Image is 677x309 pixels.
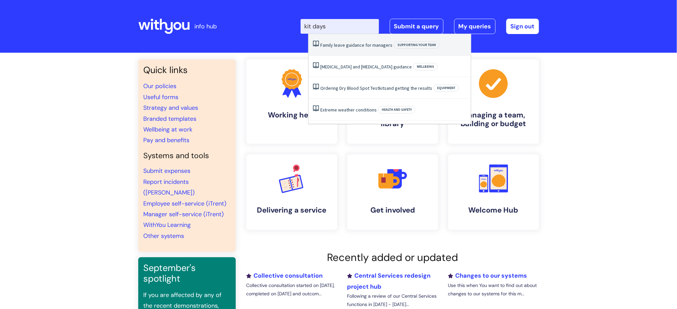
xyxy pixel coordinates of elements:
h4: Systems and tools [144,151,230,161]
h4: Get involved [353,206,433,215]
span: Supporting your team [394,41,440,49]
a: Changes to our systems [448,272,527,280]
a: Working here [246,59,337,144]
h2: Recently added or updated [246,251,539,264]
h3: September's spotlight [144,263,230,284]
span: kits [379,85,386,91]
a: Sign out [506,19,539,34]
h4: Welcome Hub [454,206,534,215]
a: Delivering a service [246,154,337,230]
div: | - [301,19,539,34]
a: Central Services redesign project hub [347,272,431,290]
span: Wellbeing [413,63,438,70]
h4: Working here [252,111,332,119]
a: Family leave guidance for managers [320,42,392,48]
h4: Managing a team, building or budget [454,111,534,128]
a: Welcome Hub [448,154,539,230]
span: Health and safety [378,106,415,113]
a: Wellbeing at work [144,125,193,133]
a: My queries [454,19,496,34]
span: Equipment [434,84,459,92]
p: Collective consultation started on [DATE], completed on [DATE] and outcom... [246,281,337,298]
a: Extreme weather conditions [320,107,377,113]
p: Use this when You want to find out about changes to our systems for this m... [448,281,539,298]
a: Pay and benefits [144,136,190,144]
a: Submit expenses [144,167,191,175]
a: Strategy and values [144,104,198,112]
a: [MEDICAL_DATA] and [MEDICAL_DATA] guidance [320,64,412,70]
a: Manager self-service (iTrent) [144,210,224,218]
a: Collective consultation [246,272,323,280]
a: Report incidents ([PERSON_NAME]) [144,178,195,197]
a: Employee self-service (iTrent) [144,200,227,208]
a: Submit a query [390,19,444,34]
a: Branded templates [144,115,197,123]
a: Get involved [347,154,438,230]
a: Our policies [144,82,177,90]
a: Managing a team, building or budget [448,59,539,144]
a: Other systems [144,232,184,240]
h4: Delivering a service [252,206,332,215]
input: Search [301,19,379,34]
h4: Treatment Pathways library [353,111,433,128]
p: info hub [195,21,217,32]
a: Ordering Dry Blood Spot Testkitsand getting the results [320,85,432,91]
a: WithYou Learning [144,221,191,229]
h3: Quick links [144,65,230,75]
a: Useful forms [144,93,179,101]
p: Following a review of our Central Services functions in [DATE] - [DATE]... [347,292,438,309]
